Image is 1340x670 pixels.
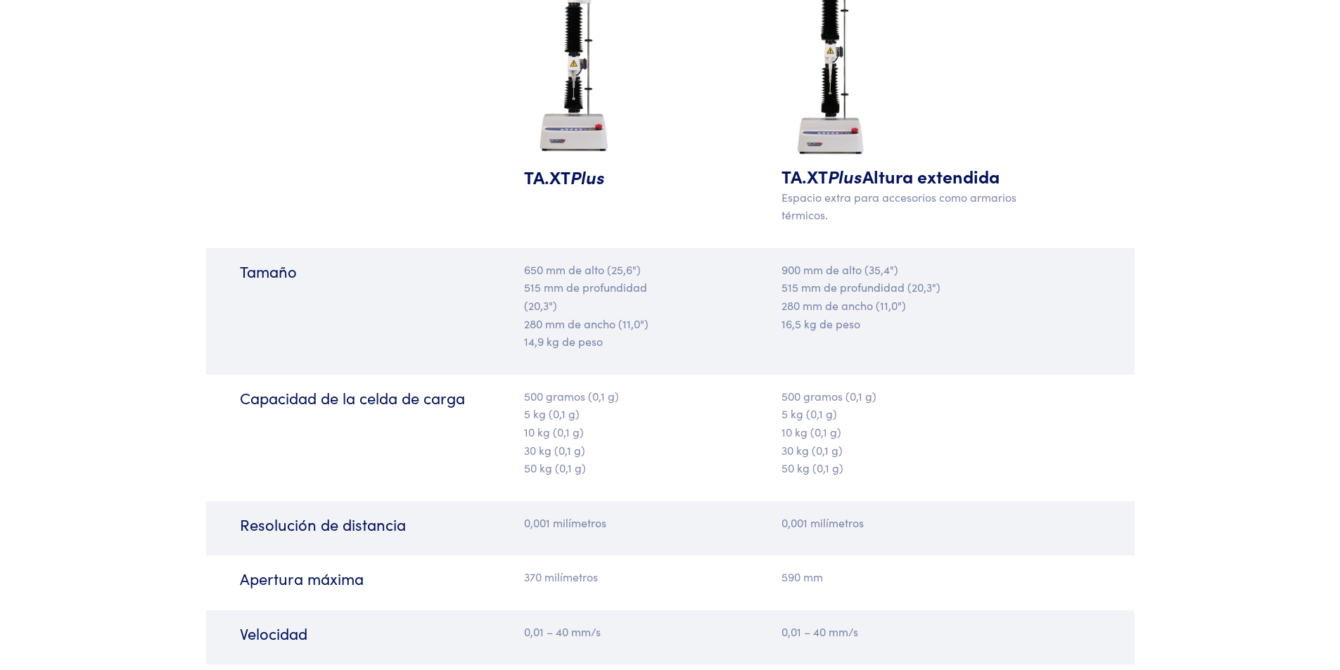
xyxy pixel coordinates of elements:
[240,513,406,535] font: Resolución de distancia
[524,515,606,530] font: 0,001 milímetros
[524,333,603,349] font: 14,9 kg de peso
[240,260,297,282] font: Tamaño
[781,624,858,639] font: 0,01 – 40 mm/s
[524,569,598,584] font: 370 milímetros
[570,165,605,189] font: Plus
[524,624,601,639] font: 0,01 – 40 mm/s
[524,460,586,475] font: 50 kg (0,1 g)
[781,164,828,188] font: TA.XT
[781,316,860,331] font: 16,5 kg de peso
[524,406,580,421] font: 5 kg (0,1 g)
[781,388,876,404] font: 500 gramos (0,1 g)
[524,424,584,439] font: 10 kg (0,1 g)
[240,387,465,408] font: Capacidad de la celda de carga
[781,406,837,421] font: 5 kg (0,1 g)
[781,279,940,295] font: 515 mm de profundidad (20,3")
[524,279,647,313] font: 515 mm de profundidad (20,3")
[781,460,843,475] font: 50 kg (0,1 g)
[828,164,862,188] font: Plus
[524,165,570,189] font: TA.XT
[862,164,1000,188] font: Altura extendida
[781,442,843,458] font: 30 kg (0,1 g)
[781,424,841,439] font: 10 kg (0,1 g)
[524,262,641,277] font: 650 mm de alto (25,6")
[524,442,585,458] font: 30 kg (0,1 g)
[781,515,864,530] font: 0,001 milímetros
[781,297,906,313] font: 280 mm de ancho (11,0")
[240,622,307,644] font: Velocidad
[524,388,619,404] font: 500 gramos (0,1 g)
[781,189,1016,223] font: Espacio extra para accesorios como armarios térmicos.
[781,569,823,584] font: 590 mm
[524,316,649,331] font: 280 mm de ancho (11,0")
[781,262,898,277] font: 900 mm de alto (35,4")
[240,567,364,589] font: Apertura máxima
